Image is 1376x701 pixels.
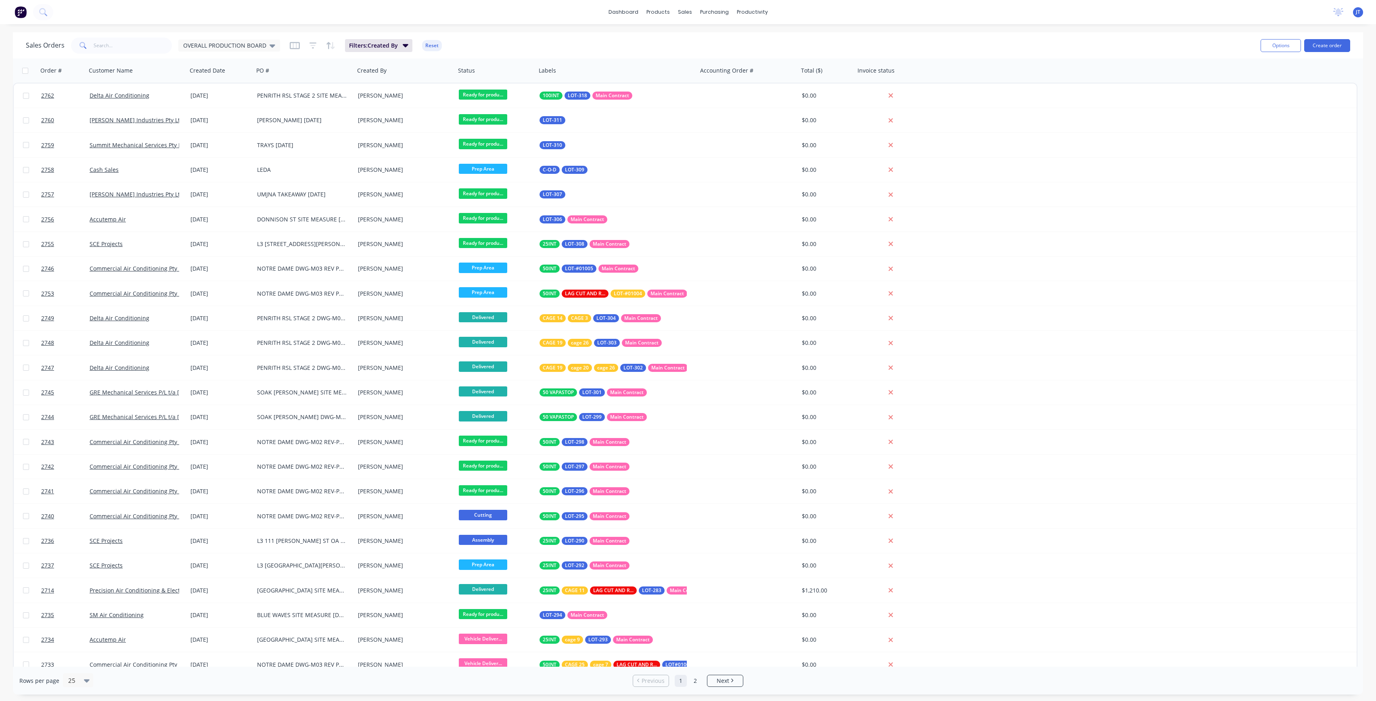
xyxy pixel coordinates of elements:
span: 2745 [41,388,54,396]
div: $0.00 [802,339,849,347]
span: Main Contract [593,240,626,248]
a: 2756 [41,207,90,232]
span: 2747 [41,364,54,372]
span: Main Contract [593,438,626,446]
div: [DATE] [190,463,251,471]
span: Main Contract [651,364,685,372]
span: 25INT [543,240,556,248]
div: PO # [256,67,269,75]
span: 2736 [41,537,54,545]
span: 50INT [543,487,556,495]
button: 25INTcage 9LOT-293Main Contract [540,636,653,644]
div: [PERSON_NAME] [358,166,448,174]
a: Summit Mechanical Services Pty Ltd [90,141,187,149]
div: productivity [733,6,772,18]
span: 2742 [41,463,54,471]
div: sales [674,6,696,18]
div: [PERSON_NAME] [358,92,448,100]
a: 2757 [41,182,90,207]
span: CAGE 19 [543,339,563,347]
span: cage 9 [565,636,580,644]
span: cage 7 [593,661,608,669]
span: LOT-309 [565,166,584,174]
span: cage 26 [571,339,589,347]
div: L3 [STREET_ADDRESS][PERSON_NAME] SITE MEASURE [DATE] [257,240,347,248]
div: $0.00 [802,413,849,421]
span: Ready for produ... [459,238,507,248]
a: Commercial Air Conditioning Pty Ltd [90,463,187,470]
a: Precision Air Conditioning & Electrical Pty Ltd [90,586,211,594]
span: LOT-298 [565,438,584,446]
span: 2760 [41,116,54,124]
span: Next [717,677,729,685]
span: Assembly [459,535,507,545]
a: 2755 [41,232,90,256]
div: NOTRE DAME DWG-M02 REV-P2 GROUNF FLOOR UNITS [257,438,347,446]
span: 2734 [41,636,54,644]
div: NOTRE DAME DWG-M02 REV-P2 GROUNF FLOOR UNITS [257,463,347,471]
button: 50INTLOT-296Main Contract [540,487,629,495]
span: Delivered [459,361,507,371]
span: 25INT [543,537,556,545]
span: LOT-310 [543,141,562,149]
span: 25INT [543,586,556,595]
div: [PERSON_NAME] [358,413,448,421]
div: [DATE] [190,166,251,174]
span: 2758 [41,166,54,174]
div: [PERSON_NAME] [358,487,448,495]
span: 50INT [543,265,556,273]
button: Reset [422,40,442,51]
span: 2737 [41,561,54,570]
span: Main Contract [610,388,644,396]
a: Cash Sales [90,166,119,173]
span: CAGE 14 [543,314,563,322]
a: SCE Projects [90,240,123,248]
a: dashboard [604,6,642,18]
span: LOT-308 [565,240,584,248]
a: 2744 [41,405,90,429]
a: Delta Air Conditioning [90,364,149,371]
span: Main Contract [602,265,635,273]
div: $0.00 [802,537,849,545]
div: [DATE] [190,487,251,495]
a: 2748 [41,331,90,355]
div: SOAK [PERSON_NAME] DWG-M100 REV-E RUN D [DATE] [257,413,347,421]
span: Main Contract [593,463,626,471]
button: 50INTLAG CUT AND READYLOT-#01004Main Contract [540,290,687,298]
a: SM Air Conditioning [90,611,144,619]
div: [PERSON_NAME] [358,265,448,273]
div: L3 111 [PERSON_NAME] ST OA SECTION 1, 2 [257,537,347,545]
a: SCE Projects [90,561,123,569]
a: Commercial Air Conditioning Pty Ltd [90,487,187,495]
span: 50 VAPASTOP [543,413,574,421]
div: SOAK [PERSON_NAME] SITE MEASURE [DATE] [257,388,347,396]
div: Accounting Order # [700,67,753,75]
div: $0.00 [802,512,849,520]
a: 2735 [41,603,90,627]
span: 50INT [543,512,556,520]
button: LOT-294Main Contract [540,611,607,619]
span: LOT-#01004 [614,290,642,298]
span: 50INT [543,290,556,298]
a: 2753 [41,282,90,306]
span: 2740 [41,512,54,520]
a: 2747 [41,356,90,380]
button: 50INTLOT-#01005Main Contract [540,265,638,273]
div: $0.00 [802,215,849,223]
a: 2742 [41,455,90,479]
div: TRAYS [DATE] [257,141,347,149]
span: Main Contract [596,92,629,100]
div: [DATE] [190,438,251,446]
span: Delivered [459,584,507,594]
span: Main Contract [616,636,650,644]
span: CAGE 3 [571,314,588,322]
div: PENRITH RSL STAGE 2 DWG-M01 REV-8 RUN C - RUN D [257,314,347,322]
span: Main Contract [625,339,659,347]
span: Main Contract [593,561,626,570]
span: Cutting [459,510,507,520]
div: UMJNA TAKEAWAY [DATE] [257,190,347,198]
span: Main Contract [650,290,684,298]
div: Labels [539,67,556,75]
a: 2743 [41,430,90,454]
span: Main Contract [593,512,626,520]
